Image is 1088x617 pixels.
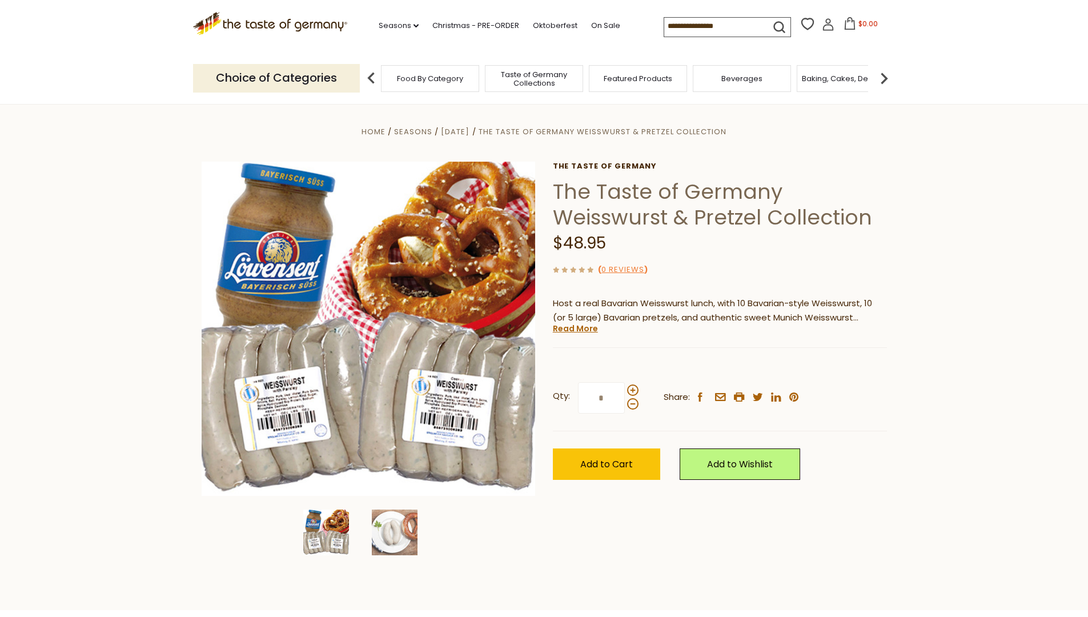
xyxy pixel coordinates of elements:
a: 0 Reviews [601,264,644,276]
a: Baking, Cakes, Desserts [802,74,890,83]
img: The Taste of Germany Weisswurst & Pretzel Collection [303,510,349,555]
span: $48.95 [553,232,606,254]
button: $0.00 [837,17,885,34]
a: Christmas - PRE-ORDER [432,19,519,32]
a: Read More [553,323,598,334]
p: Choice of Categories [193,64,360,92]
a: Featured Products [604,74,672,83]
img: next arrow [873,67,896,90]
a: Seasons [394,126,432,137]
a: Seasons [379,19,419,32]
input: Qty: [578,382,625,414]
span: ( ) [598,264,648,275]
p: Host a real Bavarian Weisswurst lunch, with 10 Bavarian-style Weisswurst, 10 (or 5 large) Bavaria... [553,297,887,325]
img: The Taste of Germany Weisswurst & Pretzel Collection [372,510,417,555]
img: previous arrow [360,67,383,90]
a: Home [362,126,386,137]
span: $0.00 [858,19,878,29]
a: The Taste of Germany [553,162,887,171]
a: The Taste of Germany Weisswurst & Pretzel Collection [479,126,726,137]
a: Taste of Germany Collections [488,70,580,87]
button: Add to Cart [553,448,660,480]
a: [DATE] [441,126,469,137]
a: Oktoberfest [533,19,577,32]
a: Add to Wishlist [680,448,800,480]
a: Beverages [721,74,762,83]
a: Food By Category [397,74,463,83]
span: Add to Cart [580,458,633,471]
strong: Qty: [553,389,570,403]
h1: The Taste of Germany Weisswurst & Pretzel Collection [553,179,887,230]
span: Share: [664,390,690,404]
img: The Taste of Germany Weisswurst & Pretzel Collection [202,162,536,496]
a: On Sale [591,19,620,32]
